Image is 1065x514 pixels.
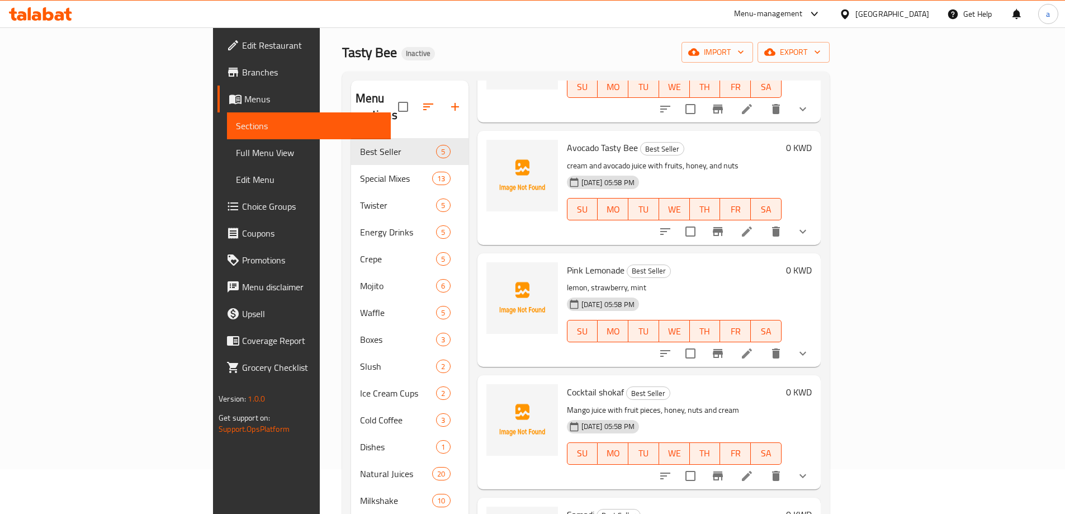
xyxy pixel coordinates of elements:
[351,299,468,326] div: Waffle5
[628,198,659,220] button: TU
[217,193,391,220] a: Choice Groups
[690,442,721,465] button: TH
[217,273,391,300] a: Menu disclaimer
[679,342,702,365] span: Select to update
[598,442,628,465] button: MO
[751,76,782,98] button: SA
[436,306,450,319] div: items
[720,442,751,465] button: FR
[633,323,655,339] span: TU
[217,354,391,381] a: Grocery Checklist
[360,333,437,346] span: Boxes
[236,119,382,133] span: Sections
[694,79,716,95] span: TH
[342,40,397,65] span: Tasty Bee
[763,96,789,122] button: delete
[244,92,382,106] span: Menus
[602,201,624,218] span: MO
[437,388,449,399] span: 2
[351,460,468,487] div: Natural Juices20
[633,79,655,95] span: TU
[242,334,382,347] span: Coverage Report
[789,218,816,245] button: show more
[690,198,721,220] button: TH
[598,320,628,342] button: MO
[796,225,810,238] svg: Show Choices
[628,76,659,98] button: TU
[360,252,437,266] span: Crepe
[242,65,382,79] span: Branches
[567,442,598,465] button: SU
[351,272,468,299] div: Mojito6
[567,403,782,417] p: Mango juice with fruit pieces, honey, nuts and cream
[219,422,290,436] a: Support.OpsPlatform
[789,96,816,122] button: show more
[704,96,731,122] button: Branch-specific-item
[360,360,437,373] span: Slush
[704,218,731,245] button: Branch-specific-item
[217,59,391,86] a: Branches
[360,386,437,400] span: Ice Cream Cups
[740,102,754,116] a: Edit menu item
[360,225,437,239] span: Energy Drinks
[351,219,468,246] div: Energy Drinks5
[351,353,468,380] div: Slush2
[401,49,435,58] span: Inactive
[763,340,789,367] button: delete
[242,307,382,320] span: Upsell
[567,159,782,173] p: cream and avocado juice with fruits, honey, and nuts
[796,347,810,360] svg: Show Choices
[681,42,753,63] button: import
[437,227,449,238] span: 5
[351,246,468,272] div: Crepe5
[789,463,816,489] button: show more
[664,79,685,95] span: WE
[694,445,716,461] span: TH
[572,201,594,218] span: SU
[360,494,433,507] span: Milkshake
[626,386,670,400] div: Best Seller
[351,433,468,460] div: Dishes1
[242,253,382,267] span: Promotions
[720,320,751,342] button: FR
[227,112,391,139] a: Sections
[602,323,624,339] span: MO
[751,442,782,465] button: SA
[855,8,929,20] div: [GEOGRAPHIC_DATA]
[242,361,382,374] span: Grocery Checklist
[227,166,391,193] a: Edit Menu
[694,323,716,339] span: TH
[659,442,690,465] button: WE
[242,200,382,213] span: Choice Groups
[436,199,450,212] div: items
[360,440,437,454] span: Dishes
[628,442,659,465] button: TU
[755,79,777,95] span: SA
[351,487,468,514] div: Milkshake10
[217,247,391,273] a: Promotions
[219,392,246,406] span: Version:
[360,145,437,158] span: Best Seller
[567,384,624,400] span: Cocktail shokaf
[436,440,450,454] div: items
[437,308,449,318] span: 5
[351,192,468,219] div: Twister5
[360,172,433,185] span: Special Mixes
[720,198,751,220] button: FR
[360,199,437,212] span: Twister
[437,200,449,211] span: 5
[360,306,437,319] span: Waffle
[351,380,468,407] div: Ice Cream Cups2
[704,463,731,489] button: Branch-specific-item
[627,265,670,277] span: Best Seller
[755,323,777,339] span: SA
[577,299,639,310] span: [DATE] 05:58 PM
[734,7,803,21] div: Menu-management
[763,218,789,245] button: delete
[242,280,382,294] span: Menu disclaimer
